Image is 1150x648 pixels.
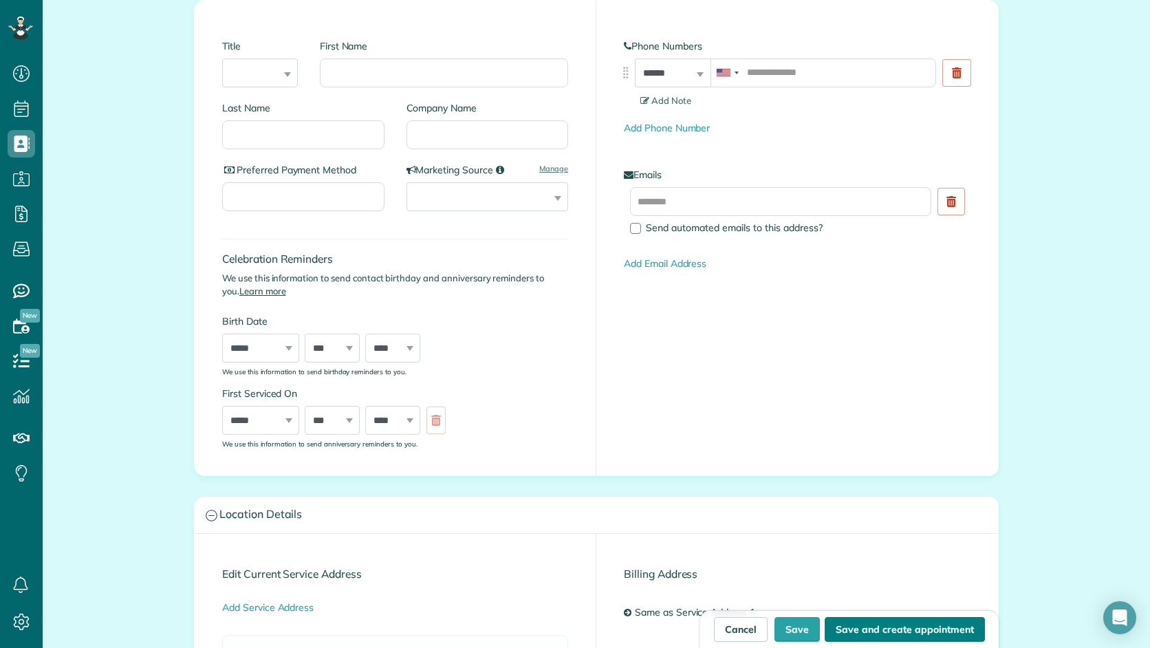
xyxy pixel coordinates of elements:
label: Emails [624,168,970,182]
button: Save [774,617,820,642]
a: Cancel [714,617,768,642]
span: Send automated emails to this address? [646,222,823,234]
sub: We use this information to send anniversary reminders to you. [222,440,417,448]
label: Last Name [222,101,384,115]
img: drag_indicator-119b368615184ecde3eda3c64c821f6cf29d3e2b97b89ee44bc31753036683e5.png [618,65,633,80]
label: Birth Date [222,314,453,328]
span: New [20,344,40,358]
div: Open Intercom Messenger [1103,601,1136,634]
a: Add Service Address [222,601,314,614]
label: Title [222,39,298,53]
a: Same as Service Address 1 [631,601,766,625]
label: First Serviced On [222,387,453,400]
h4: Edit Current Service Address [222,568,568,580]
span: Add Note [640,95,691,106]
button: Save and create appointment [825,617,985,642]
p: We use this information to send contact birthday and anniversary reminders to you. [222,272,568,298]
div: United States: +1 [711,59,743,87]
a: Learn more [239,285,286,296]
a: Location Details [195,497,998,532]
span: New [20,309,40,323]
a: Add Phone Number [624,122,710,134]
label: Preferred Payment Method [222,163,384,177]
h4: Celebration Reminders [222,253,568,265]
sub: We use this information to send birthday reminders to you. [222,367,406,376]
h4: Billing Address [624,568,970,580]
label: First Name [320,39,568,53]
label: Phone Numbers [624,39,970,53]
label: Company Name [406,101,569,115]
a: Add Email Address [624,257,706,270]
label: Marketing Source [406,163,569,177]
a: Manage [539,163,568,174]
